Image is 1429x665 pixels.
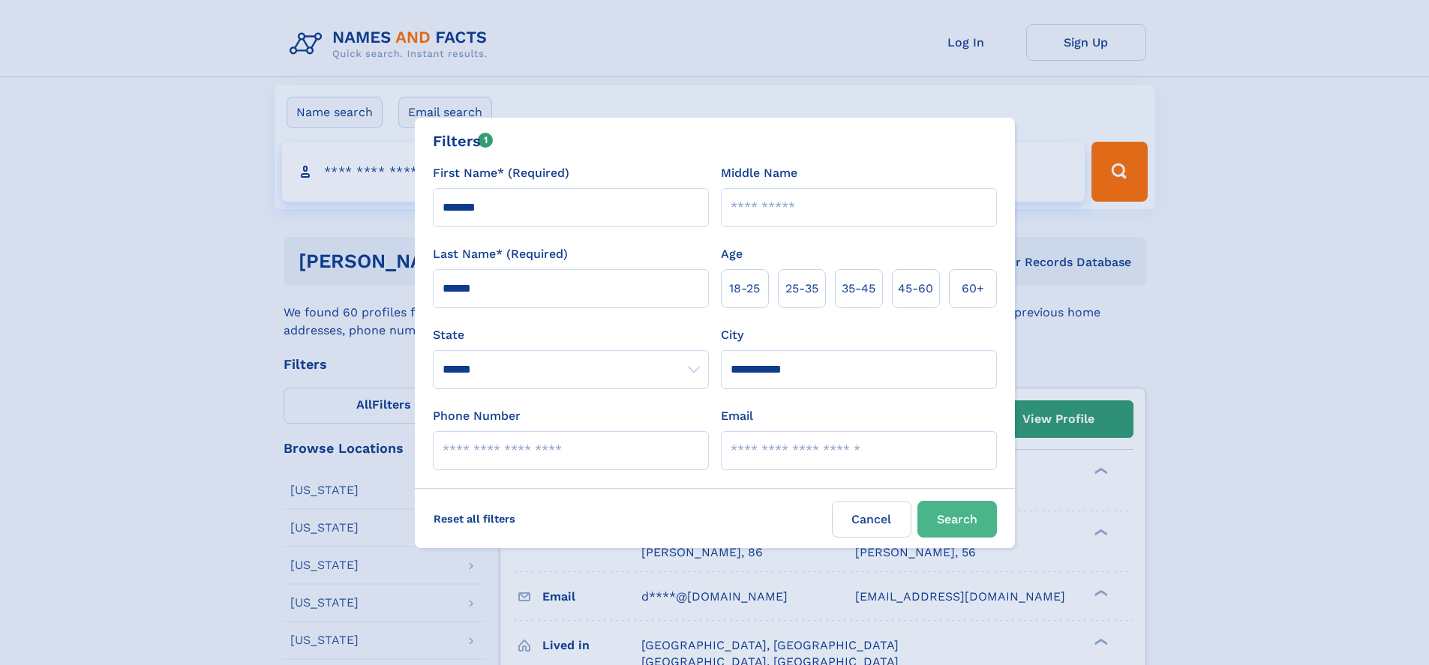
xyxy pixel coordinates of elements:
label: City [721,326,743,344]
span: 25‑35 [785,280,818,298]
span: 35‑45 [842,280,875,298]
label: State [433,326,709,344]
label: Age [721,245,743,263]
div: Filters [433,130,494,152]
button: Search [917,501,997,538]
label: Middle Name [721,164,797,182]
label: Reset all filters [424,501,525,537]
span: 45‑60 [898,280,933,298]
span: 18‑25 [729,280,760,298]
label: Email [721,407,753,425]
span: 60+ [962,280,984,298]
label: Phone Number [433,407,521,425]
label: Last Name* (Required) [433,245,568,263]
label: First Name* (Required) [433,164,569,182]
label: Cancel [832,501,911,538]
